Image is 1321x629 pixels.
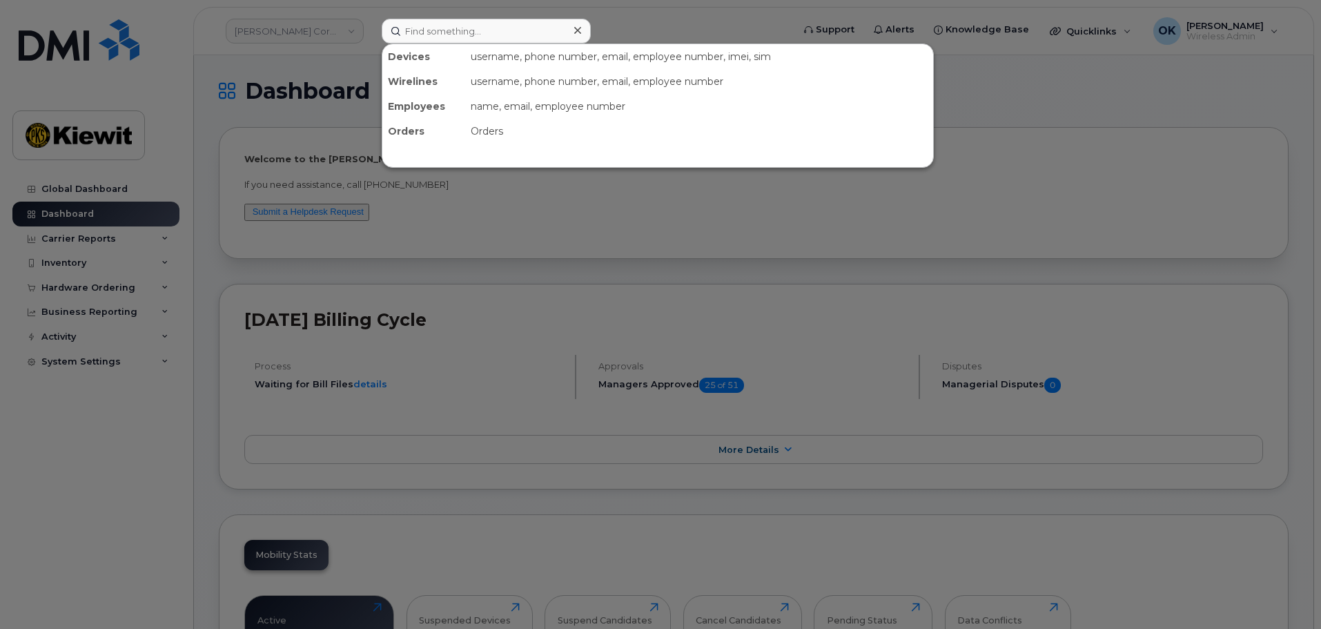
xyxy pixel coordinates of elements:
[382,44,465,69] div: Devices
[382,94,465,119] div: Employees
[465,44,933,69] div: username, phone number, email, employee number, imei, sim
[465,69,933,94] div: username, phone number, email, employee number
[382,119,465,144] div: Orders
[1261,569,1311,619] iframe: Messenger Launcher
[465,119,933,144] div: Orders
[382,69,465,94] div: Wirelines
[465,94,933,119] div: name, email, employee number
